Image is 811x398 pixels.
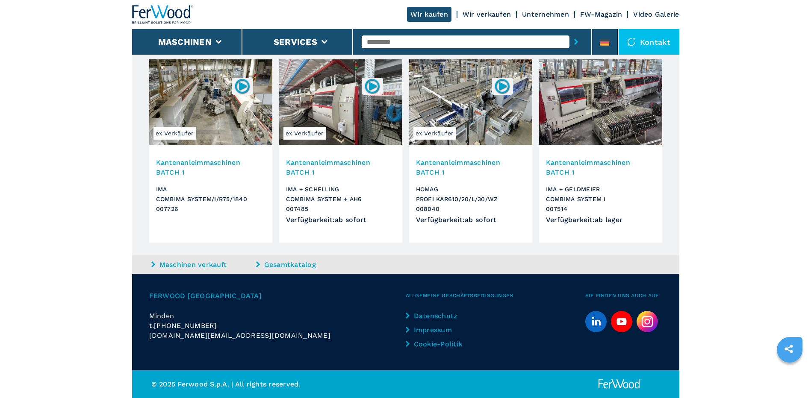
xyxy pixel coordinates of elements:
[416,216,525,223] div: Verfügbarkeit : ab sofort
[256,260,359,269] a: Gesamtkatalog
[778,338,799,360] a: sharethis
[619,29,679,55] div: Kontakt
[585,311,607,332] a: linkedin
[279,59,402,145] img: Kantenanleimmaschinen BATCH 1 IMA + SCHELLING COMBIMA SYSTEM + AH6
[539,59,662,243] a: Kantenanleimmaschinen BATCH 1 IMA + GELDMEIER COMBIMA SYSTEM IKantenanleimmaschinen BATCH 1IMA + ...
[406,311,477,321] a: Datenschutz
[156,158,265,177] h3: Kantenanleimmaschinen BATCH 1
[234,78,251,94] img: 007726
[286,184,395,214] h3: IMA + SCHELLING COMBIMA SYSTEM + AH6 007485
[416,184,525,214] h3: HOMAG PROFI KAR610/20/L/30/WZ 008040
[539,59,662,145] img: Kantenanleimmaschinen BATCH 1 IMA + GELDMEIER COMBIMA SYSTEM I
[158,37,212,47] button: Maschinen
[775,360,805,392] iframe: Chat
[132,5,194,24] img: Ferwood
[546,216,655,223] div: Verfügbarkeit : ab lager
[585,291,662,301] span: Sie finden uns auch auf
[522,10,569,18] a: Unternehmen
[149,59,272,243] a: Kantenanleimmaschinen BATCH 1 IMA COMBIMA SYSTEM/I/R75/1840ex Verkäufer007726Kantenanleimmaschine...
[156,184,265,214] h3: IMA COMBIMA SYSTEM/I/R75/1840 007726
[597,379,643,389] img: Ferwood
[153,127,196,140] span: ex Verkäufer
[611,311,632,332] a: youtube
[274,37,317,47] button: Services
[149,291,406,301] span: Ferwood [GEOGRAPHIC_DATA]
[580,10,622,18] a: FW-Magazin
[149,59,272,145] img: Kantenanleimmaschinen BATCH 1 IMA COMBIMA SYSTEM/I/R75/1840
[286,158,395,177] h3: Kantenanleimmaschinen BATCH 1
[406,291,585,301] span: Allgemeine Geschäftsbedingungen
[416,158,525,177] h3: Kantenanleimmaschinen BATCH 1
[546,158,655,177] h3: Kantenanleimmaschinen BATCH 1
[279,59,402,243] a: Kantenanleimmaschinen BATCH 1 IMA + SCHELLING COMBIMA SYSTEM + AH6ex Verkäufer007485Kantenanleimm...
[149,321,406,331] div: t.
[407,7,451,22] a: Wir kaufen
[286,216,395,223] div: Verfügbarkeit : ab sofort
[154,321,217,331] span: [PHONE_NUMBER]
[151,379,406,389] p: © 2025 Ferwood S.p.A. | All rights reserved.
[151,260,254,269] a: Maschinen verkauft
[406,325,477,335] a: Impressum
[283,127,326,140] span: ex Verkäufer
[406,339,477,349] a: Cookie-Politik
[494,78,510,94] img: 008040
[149,312,174,320] span: Minden
[463,10,511,18] a: Wir verkaufen
[149,331,330,340] span: [DOMAIN_NAME][EMAIL_ADDRESS][DOMAIN_NAME]
[627,38,636,46] img: Kontakt
[569,32,583,52] button: submit-button
[637,311,658,332] img: Instagram
[364,78,380,94] img: 007485
[409,59,532,145] img: Kantenanleimmaschinen BATCH 1 HOMAG PROFI KAR610/20/L/30/WZ
[546,184,655,214] h3: IMA + GELDMEIER COMBIMA SYSTEM I 007514
[633,10,679,18] a: Video Galerie
[413,127,456,140] span: ex Verkäufer
[409,59,532,243] a: Kantenanleimmaschinen BATCH 1 HOMAG PROFI KAR610/20/L/30/WZex Verkäufer008040Kantenanleimmaschine...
